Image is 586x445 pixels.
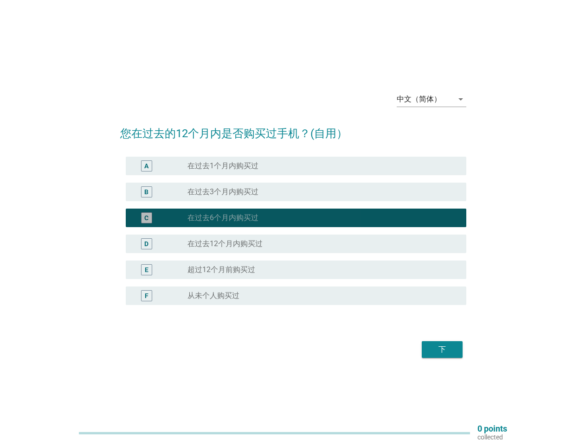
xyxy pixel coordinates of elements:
div: C [144,213,148,223]
div: 下 [429,344,455,355]
label: 超过12个月前购买过 [187,265,255,274]
div: 中文（简体） [397,95,441,103]
p: collected [477,433,507,441]
label: 在过去12个月内购买过 [187,239,263,248]
p: 0 points [477,425,507,433]
div: A [144,161,148,171]
div: D [144,239,148,249]
div: E [145,265,148,275]
label: 在过去1个月内购买过 [187,161,258,171]
label: 从未个人购买过 [187,291,239,300]
label: 在过去6个月内购买过 [187,213,258,222]
i: arrow_drop_down [455,94,466,105]
button: 下 [422,341,463,358]
h2: 您在过去的12个月内是否购买过手机？(自用） [120,116,466,142]
div: B [144,187,148,197]
div: F [145,291,148,301]
label: 在过去3个月内购买过 [187,187,258,197]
